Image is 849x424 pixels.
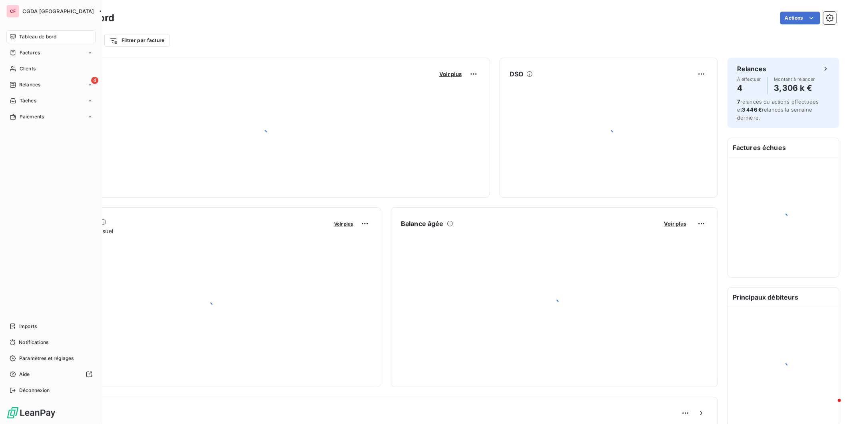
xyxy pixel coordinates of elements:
[20,97,36,104] span: Tâches
[104,34,170,47] button: Filtrer par facture
[728,288,839,307] h6: Principaux débiteurs
[6,368,96,381] a: Aide
[91,77,98,84] span: 4
[742,106,762,113] span: 3 446 €
[19,355,74,362] span: Paramètres et réglages
[780,12,820,24] button: Actions
[20,113,44,120] span: Paiements
[6,406,56,419] img: Logo LeanPay
[19,323,37,330] span: Imports
[774,77,815,82] span: Montant à relancer
[19,387,50,394] span: Déconnexion
[332,220,355,227] button: Voir plus
[22,8,94,14] span: CGDA [GEOGRAPHIC_DATA]
[437,70,464,78] button: Voir plus
[510,69,523,79] h6: DSO
[662,220,689,227] button: Voir plus
[19,33,56,40] span: Tableau de bord
[774,82,815,94] h4: 3,306 k €
[401,219,444,228] h6: Balance âgée
[737,98,819,121] span: relances ou actions effectuées et relancés la semaine dernière.
[664,220,686,227] span: Voir plus
[822,397,841,416] iframe: Intercom live chat
[19,371,30,378] span: Aide
[20,49,40,56] span: Factures
[334,221,353,227] span: Voir plus
[19,339,48,346] span: Notifications
[737,64,766,74] h6: Relances
[45,227,329,235] span: Chiffre d'affaires mensuel
[19,81,40,88] span: Relances
[439,71,462,77] span: Voir plus
[6,5,19,18] div: CF
[728,138,839,157] h6: Factures échues
[20,65,36,72] span: Clients
[737,98,740,105] span: 7
[737,82,761,94] h4: 4
[737,77,761,82] span: À effectuer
